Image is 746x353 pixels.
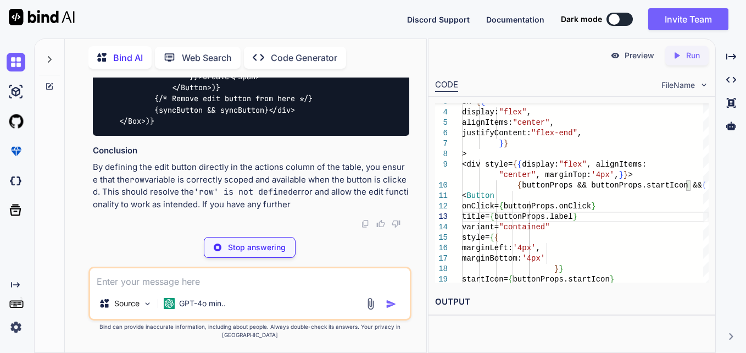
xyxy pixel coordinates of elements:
span: { [489,233,494,242]
span: { [513,160,517,169]
span: , [536,244,540,252]
span: } [559,264,563,273]
img: dislike [392,219,400,228]
span: } [623,170,628,179]
div: 17 [435,253,448,264]
span: buttonProps.startIcon [513,275,609,284]
img: Bind AI [9,9,75,25]
img: attachment [364,297,377,310]
div: 13 [435,212,448,222]
span: buttonProps.onClick [503,202,591,211]
img: githubLight [7,112,25,131]
div: 18 [435,264,448,274]
h2: OUTPUT [428,289,715,315]
img: like [376,219,385,228]
div: 8 [435,149,448,159]
div: 11 [435,191,448,201]
span: , marginTop: [536,170,591,179]
img: icon [386,299,397,310]
span: </ > [119,116,146,126]
div: 10 [435,180,448,191]
p: Code Generator [271,51,337,64]
span: buttonProps && buttonProps.startIcon && [522,181,702,190]
button: Documentation [486,14,544,25]
span: { [494,233,499,242]
span: < = ' ', , ' ' }}> [102,38,330,81]
span: Documentation [486,15,544,24]
span: <div style= [462,160,513,169]
p: GPT-4o min.. [179,298,226,309]
span: < [462,191,466,200]
img: darkCloudIdeIcon [7,172,25,190]
button: Discord Support [407,14,470,25]
span: '4px' [591,170,614,179]
span: FileName [661,80,695,91]
span: style= [462,233,489,242]
img: premium [7,142,25,161]
div: 6 [435,128,448,139]
p: Source [114,298,140,309]
span: Box [128,116,141,126]
span: } [572,212,577,221]
span: Button [181,82,207,92]
span: display: [522,160,559,169]
img: settings [7,318,25,337]
div: 16 [435,243,448,253]
span: , alignItems: [587,160,647,169]
span: } [610,275,614,284]
img: chat [7,53,25,71]
code: 'row' is not defined [194,186,293,197]
div: 9 [435,159,448,170]
span: { [499,202,503,211]
span: > [628,170,632,179]
span: '4px' [522,254,545,263]
span: , [526,108,531,117]
span: '4px' [513,244,536,252]
p: Preview [625,50,654,61]
p: By defining the edit button directly in the actions column of the table, you ensure that the vari... [93,161,409,211]
span: startIcon= [462,275,508,284]
span: > [462,150,466,158]
span: </ > [229,71,260,81]
p: Bind can provide inaccurate information, including about people. Always double-check its answers.... [88,323,411,339]
span: justifyContent: [462,129,531,137]
div: 5 [435,118,448,128]
img: Pick Models [143,299,152,308]
span: marginBottom: [462,254,522,263]
span: "contained" [499,223,549,231]
p: Web Search [182,51,232,64]
span: "center" [513,118,549,127]
p: Bind AI [113,51,143,64]
span: } [591,202,595,211]
span: { [517,181,522,190]
span: buttonProps.label [494,212,573,221]
span: { [489,212,494,221]
code: row [130,174,144,185]
span: ( [702,181,706,190]
button: Invite Team [648,8,728,30]
div: CODE [435,79,458,92]
span: display: [462,108,499,117]
h3: Conclusion [93,145,409,157]
span: "flex" [559,160,586,169]
span: variant= [462,223,499,231]
span: , [614,170,619,179]
span: "flex" [499,108,526,117]
span: Button [466,191,494,200]
img: chevron down [699,80,709,90]
span: , [577,129,582,137]
img: GPT-4o mini [164,298,175,309]
span: } [503,139,508,148]
div: 19 [435,274,448,285]
span: div [277,105,291,115]
span: "center" [499,170,536,179]
span: title= [462,212,489,221]
p: Stop answering [228,242,286,253]
span: "flex-end" [531,129,577,137]
span: Discord Support [407,15,470,24]
div: 15 [435,233,448,243]
img: preview [610,51,620,60]
span: marginLeft: [462,244,513,252]
span: { [508,275,513,284]
span: </ > [269,105,295,115]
